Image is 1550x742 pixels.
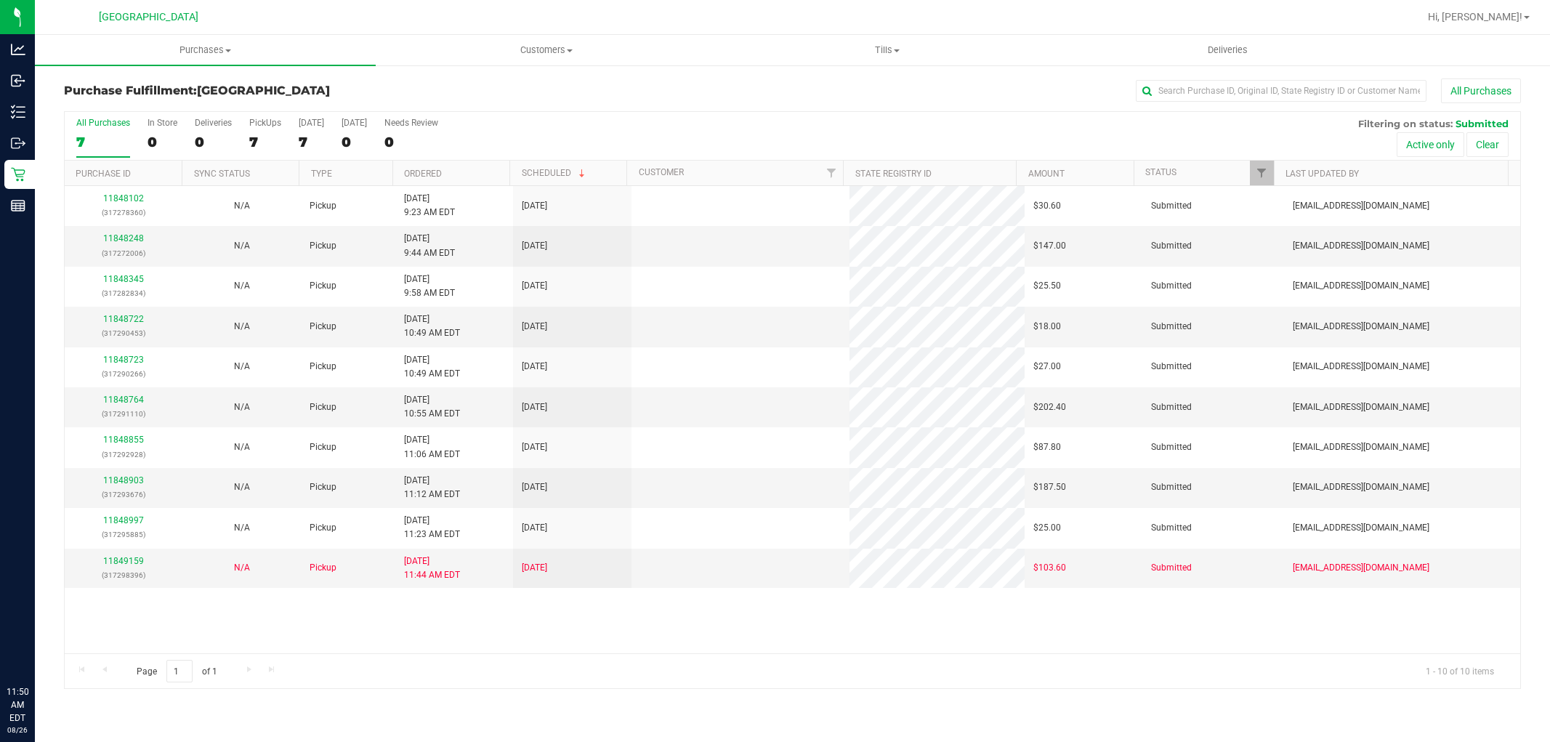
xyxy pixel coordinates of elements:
span: $147.00 [1033,239,1066,253]
inline-svg: Analytics [11,42,25,57]
span: [DATE] [522,440,547,454]
span: $25.50 [1033,279,1061,293]
button: N/A [234,480,250,494]
button: N/A [234,199,250,213]
span: Not Applicable [234,201,250,211]
span: $87.80 [1033,440,1061,454]
span: [EMAIL_ADDRESS][DOMAIN_NAME] [1293,320,1429,334]
div: All Purchases [76,118,130,128]
span: Pickup [310,561,336,575]
span: [EMAIL_ADDRESS][DOMAIN_NAME] [1293,239,1429,253]
span: Pickup [310,400,336,414]
button: All Purchases [1441,78,1521,103]
button: N/A [234,279,250,293]
span: [DATE] 9:23 AM EDT [404,192,455,219]
span: $202.40 [1033,400,1066,414]
a: State Registry ID [855,169,932,179]
span: [GEOGRAPHIC_DATA] [99,11,198,23]
span: $25.00 [1033,521,1061,535]
div: 7 [299,134,324,150]
span: Pickup [310,521,336,535]
div: PickUps [249,118,281,128]
span: Pickup [310,239,336,253]
span: [DATE] [522,400,547,414]
a: 11848722 [103,314,144,324]
a: Tills [717,35,1057,65]
a: Filter [819,161,843,185]
span: [EMAIL_ADDRESS][DOMAIN_NAME] [1293,521,1429,535]
span: 1 - 10 of 10 items [1414,660,1506,682]
span: $103.60 [1033,561,1066,575]
p: (317298396) [73,568,174,582]
a: 11848903 [103,475,144,485]
span: Submitted [1151,440,1192,454]
span: Purchases [35,44,376,57]
span: Not Applicable [234,361,250,371]
div: 7 [76,134,130,150]
span: Submitted [1151,320,1192,334]
span: Not Applicable [234,321,250,331]
span: Not Applicable [234,281,250,291]
a: 11848764 [103,395,144,405]
span: Submitted [1151,279,1192,293]
button: N/A [234,440,250,454]
a: 11848102 [103,193,144,203]
span: [DATE] 11:44 AM EDT [404,555,460,582]
div: 0 [148,134,177,150]
span: [DATE] [522,480,547,494]
inline-svg: Inventory [11,105,25,119]
span: [EMAIL_ADDRESS][DOMAIN_NAME] [1293,480,1429,494]
a: Type [311,169,332,179]
p: (317291110) [73,407,174,421]
div: 7 [249,134,281,150]
span: Pickup [310,279,336,293]
span: Submitted [1151,521,1192,535]
span: Submitted [1151,360,1192,374]
span: Not Applicable [234,482,250,492]
div: [DATE] [299,118,324,128]
span: [DATE] 10:49 AM EDT [404,312,460,340]
span: Submitted [1151,199,1192,213]
div: In Store [148,118,177,128]
span: Pickup [310,199,336,213]
a: Sync Status [194,169,250,179]
span: [DATE] 9:58 AM EDT [404,273,455,300]
a: Ordered [404,169,442,179]
span: [DATE] 11:06 AM EDT [404,433,460,461]
span: Hi, [PERSON_NAME]! [1428,11,1522,23]
iframe: Resource center unread badge [43,624,60,641]
span: Submitted [1151,239,1192,253]
span: [DATE] [522,199,547,213]
span: Not Applicable [234,442,250,452]
a: 11848855 [103,435,144,445]
span: [EMAIL_ADDRESS][DOMAIN_NAME] [1293,561,1429,575]
button: Clear [1466,132,1509,157]
a: Purchase ID [76,169,131,179]
a: Customer [639,167,684,177]
span: Not Applicable [234,241,250,251]
span: Not Applicable [234,402,250,412]
span: [EMAIL_ADDRESS][DOMAIN_NAME] [1293,400,1429,414]
span: Submitted [1151,400,1192,414]
inline-svg: Reports [11,198,25,213]
button: N/A [234,400,250,414]
a: Last Updated By [1285,169,1359,179]
span: Deliveries [1188,44,1267,57]
p: (317290266) [73,367,174,381]
span: $27.00 [1033,360,1061,374]
iframe: Resource center [15,626,58,669]
button: Active only [1397,132,1464,157]
inline-svg: Outbound [11,136,25,150]
inline-svg: Inbound [11,73,25,88]
span: [EMAIL_ADDRESS][DOMAIN_NAME] [1293,440,1429,454]
a: Customers [376,35,717,65]
span: Customers [376,44,716,57]
span: [DATE] [522,360,547,374]
span: [DATE] [522,239,547,253]
h3: Purchase Fulfillment: [64,84,549,97]
div: 0 [342,134,367,150]
inline-svg: Retail [11,167,25,182]
input: Search Purchase ID, Original ID, State Registry ID or Customer Name... [1136,80,1426,102]
a: Amount [1028,169,1065,179]
span: [DATE] [522,279,547,293]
